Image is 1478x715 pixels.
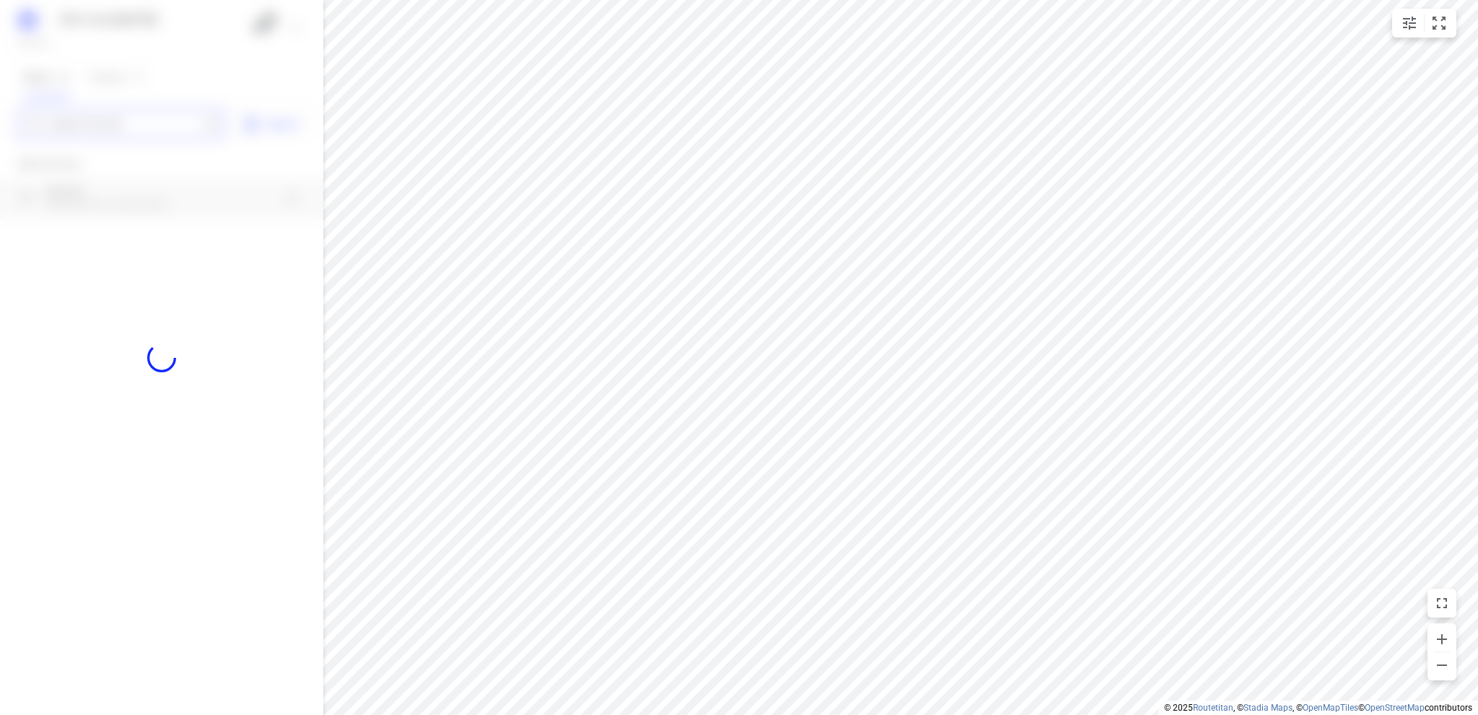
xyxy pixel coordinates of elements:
[1303,703,1358,713] a: OpenMapTiles
[1193,703,1233,713] a: Routetitan
[1395,9,1424,38] button: Map settings
[1365,703,1425,713] a: OpenStreetMap
[1164,703,1472,713] li: © 2025 , © , © © contributors
[1425,9,1453,38] button: Fit zoom
[1392,9,1456,38] div: small contained button group
[1243,703,1293,713] a: Stadia Maps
